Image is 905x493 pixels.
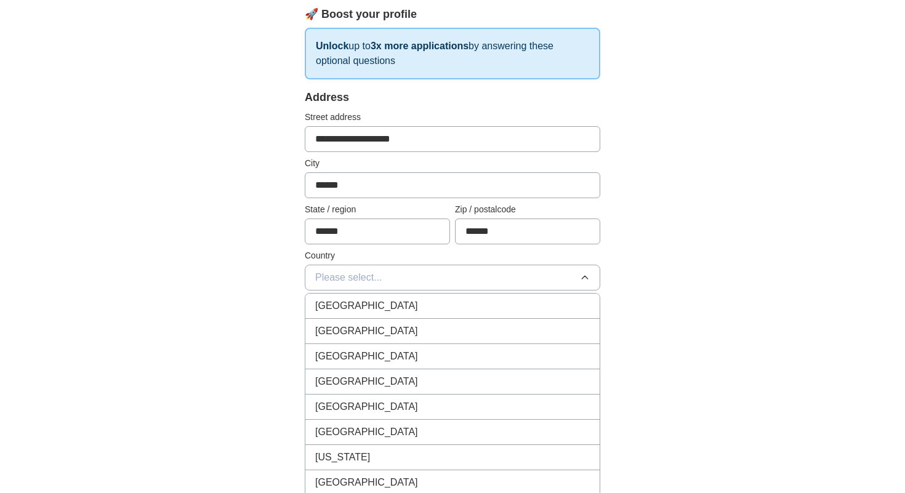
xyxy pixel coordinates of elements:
label: Country [305,249,600,262]
label: Zip / postalcode [455,203,600,216]
p: up to by answering these optional questions [305,28,600,79]
span: [GEOGRAPHIC_DATA] [315,475,418,490]
span: [GEOGRAPHIC_DATA] [315,374,418,389]
strong: Unlock [316,41,348,51]
div: 🚀 Boost your profile [305,6,600,23]
strong: 3x more applications [371,41,469,51]
span: [GEOGRAPHIC_DATA] [315,349,418,364]
span: [GEOGRAPHIC_DATA] [315,324,418,339]
span: [US_STATE] [315,450,370,465]
span: [GEOGRAPHIC_DATA] [315,399,418,414]
label: City [305,157,600,170]
button: Please select... [305,265,600,291]
span: [GEOGRAPHIC_DATA] [315,299,418,313]
span: [GEOGRAPHIC_DATA] [315,425,418,439]
span: Please select... [315,270,382,285]
div: Address [305,89,600,106]
label: State / region [305,203,450,216]
label: Street address [305,111,600,124]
